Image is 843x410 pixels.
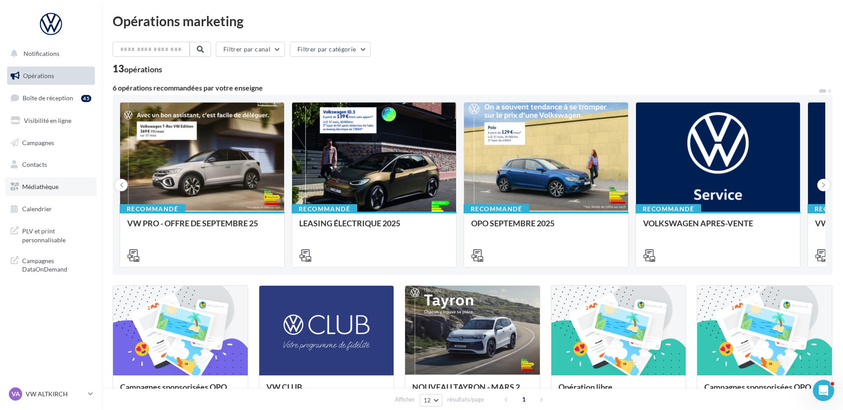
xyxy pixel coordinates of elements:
div: VOLKSWAGEN APRES-VENTE [643,219,793,237]
span: Afficher [395,395,415,404]
span: Campagnes DataOnDemand [22,255,91,274]
a: Contacts [5,155,97,174]
button: Filtrer par canal [216,42,285,57]
span: Opérations [23,72,54,79]
div: Campagnes sponsorisées OPO [704,382,825,400]
span: Visibilité en ligne [24,117,71,124]
div: opérations [124,65,162,73]
div: 13 [113,64,162,74]
a: Visibilité en ligne [5,111,97,130]
a: Opérations [5,67,97,85]
div: VW CLUB [266,382,387,400]
span: résultats/page [447,395,484,404]
div: Opération libre [558,382,679,400]
a: Campagnes DataOnDemand [5,251,97,277]
div: Recommandé [464,204,529,214]
span: Calendrier [22,205,52,213]
div: 6 opérations recommandées par votre enseigne [113,84,818,91]
div: Opérations marketing [113,14,832,28]
div: Recommandé [120,204,185,214]
span: Campagnes [22,138,54,146]
span: Notifications [23,50,59,57]
div: LEASING ÉLECTRIQUE 2025 [299,219,449,237]
div: Recommandé [636,204,701,214]
div: 45 [81,95,91,102]
div: NOUVEAU TAYRON - MARS 2025 [412,382,533,400]
div: Campagnes sponsorisées OPO Septembre [120,382,241,400]
button: Notifications [5,44,93,63]
span: VA [12,390,20,398]
span: 1 [517,392,531,406]
div: OPO SEPTEMBRE 2025 [471,219,621,237]
a: Médiathèque [5,177,97,196]
a: VA VW ALTKIRCH [7,386,95,402]
button: 12 [420,394,442,406]
a: Boîte de réception45 [5,88,97,107]
a: Campagnes [5,134,97,152]
div: VW PRO - OFFRE DE SEPTEMBRE 25 [127,219,277,237]
div: Recommandé [292,204,357,214]
a: Calendrier [5,200,97,218]
span: Contacts [22,161,47,168]
p: VW ALTKIRCH [26,390,85,398]
span: PLV et print personnalisable [22,225,91,244]
span: Boîte de réception [23,94,73,102]
iframe: Intercom live chat [813,380,834,401]
a: PLV et print personnalisable [5,221,97,248]
span: Médiathèque [22,183,59,190]
button: Filtrer par catégorie [290,42,371,57]
span: 12 [424,397,431,404]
